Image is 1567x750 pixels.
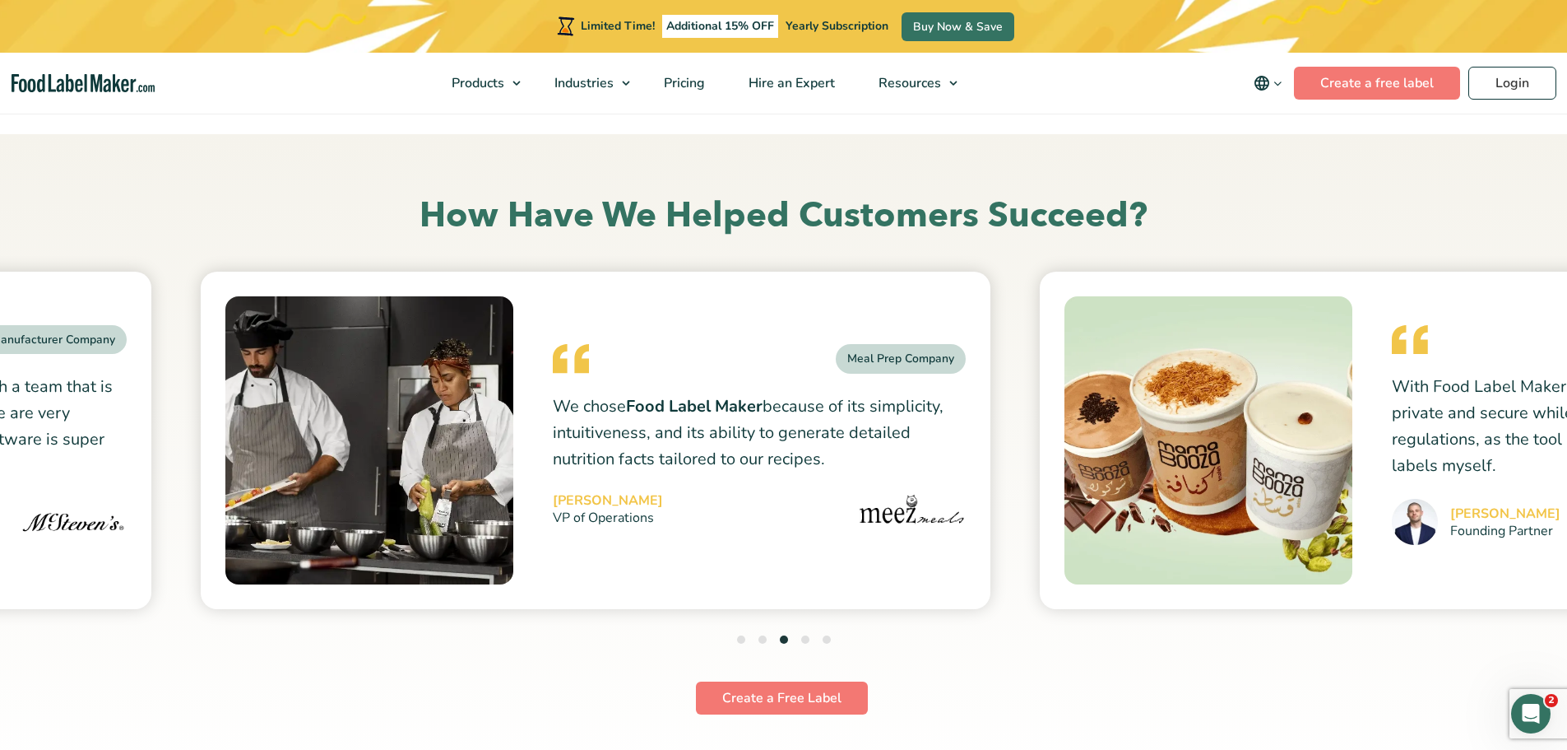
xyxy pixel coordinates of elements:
a: Resources [857,53,966,114]
button: 4 of 5 [801,636,809,644]
cite: [PERSON_NAME] [553,494,663,507]
a: Meal Prep Company We choseFood Label Makerbecause of its simplicity, intuitiveness, and its abili... [201,272,990,609]
strong: Food Label Maker [626,395,763,417]
div: Meal Prep Company [836,345,966,374]
iframe: Intercom live chat [1511,694,1551,734]
span: Limited Time! [581,18,655,34]
p: We chose because of its simplicity, intuitiveness, and its ability to generate detailed nutrition... [553,394,966,473]
button: 2 of 5 [758,636,767,644]
a: Products [430,53,529,114]
span: Additional 15% OFF [662,15,778,38]
span: Products [447,74,506,92]
a: Buy Now & Save [902,12,1014,41]
a: Pricing [642,53,723,114]
small: Founding Partner [1450,524,1560,538]
span: Industries [549,74,615,92]
a: Create a free label [1294,67,1460,100]
cite: [PERSON_NAME] [1450,507,1560,520]
button: 1 of 5 [737,636,745,644]
h2: How Have We Helped Customers Succeed? [245,193,1323,239]
span: Yearly Subscription [786,18,888,34]
a: Create a Free Label [696,682,868,715]
span: 2 [1545,694,1558,707]
button: 5 of 5 [823,636,831,644]
small: VP of Operations [553,511,663,524]
span: Hire an Expert [744,74,837,92]
a: Login [1468,67,1556,100]
button: 3 of 5 [780,636,788,644]
a: Hire an Expert [727,53,853,114]
span: Resources [874,74,943,92]
span: Pricing [659,74,707,92]
a: Industries [533,53,638,114]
